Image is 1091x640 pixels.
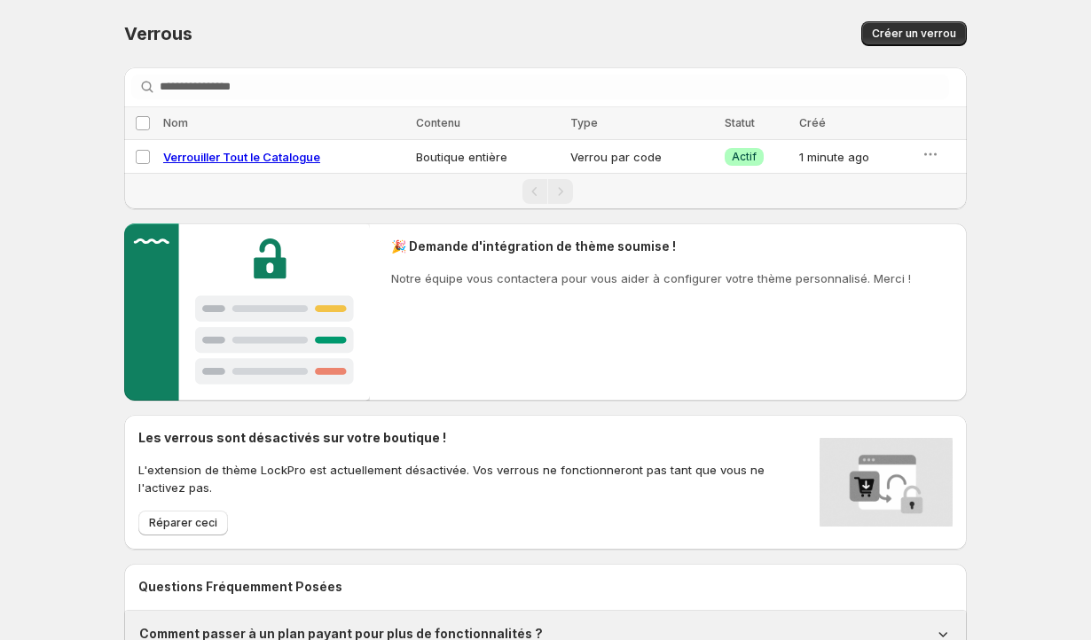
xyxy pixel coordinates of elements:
[163,150,320,164] a: Verrouiller Tout le Catalogue
[565,140,719,174] td: Verrou par code
[820,429,953,535] img: Locks disabled
[872,27,956,41] span: Créer un verrou
[794,140,915,174] td: 1 minute ago
[124,223,370,401] img: Customer support
[861,21,967,46] button: Créer un verrou
[138,578,953,596] h2: Questions Fréquemment Posées
[570,116,598,129] span: Type
[163,116,188,129] span: Nom
[732,150,757,164] span: Actif
[391,269,911,287] p: Notre équipe vous contactera pour vous aider à configurer votre thème personnalisé. Merci !
[799,116,826,129] span: Créé
[124,173,967,209] nav: Pagination
[149,516,217,530] span: Réparer ceci
[725,116,755,129] span: Statut
[138,461,812,496] p: L'extension de thème LockPro est actuellement désactivée. Vos verrous ne fonctionneront pas tant ...
[416,116,460,129] span: Contenu
[124,23,192,44] span: Verrous
[138,511,228,535] button: Réparer ceci
[391,238,911,255] h2: 🎉 Demande d'intégration de thème soumise !
[138,429,812,447] h2: Les verrous sont désactivés sur votre boutique !
[411,140,565,174] td: Boutique entière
